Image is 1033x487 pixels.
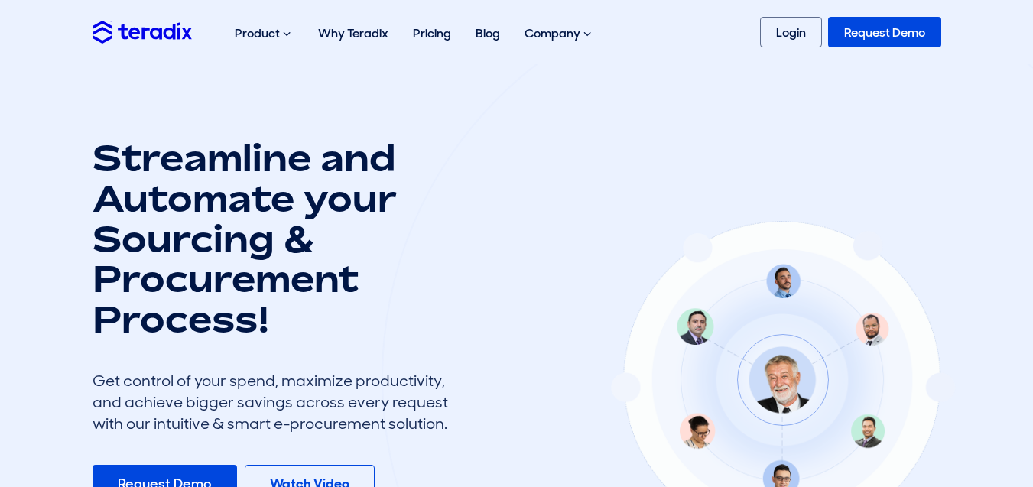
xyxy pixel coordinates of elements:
h1: Streamline and Automate your Sourcing & Procurement Process! [93,138,460,339]
a: Blog [463,9,512,57]
a: Request Demo [828,17,941,47]
a: Login [760,17,822,47]
div: Company [512,9,606,58]
img: Teradix logo [93,21,192,43]
div: Get control of your spend, maximize productivity, and achieve bigger savings across every request... [93,370,460,434]
div: Product [223,9,306,58]
a: Why Teradix [306,9,401,57]
a: Pricing [401,9,463,57]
